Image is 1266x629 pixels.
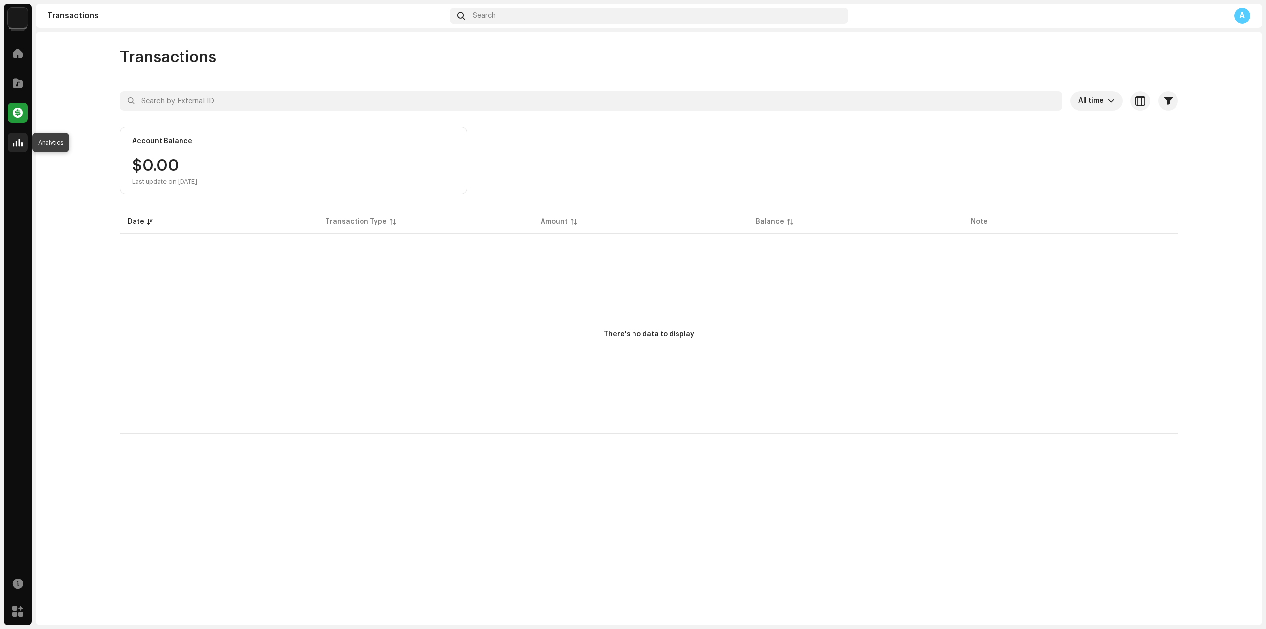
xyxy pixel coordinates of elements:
div: Transactions [47,12,446,20]
span: Transactions [120,48,216,67]
div: dropdown trigger [1108,91,1115,111]
span: All time [1078,91,1108,111]
div: Last update on [DATE] [132,178,197,186]
input: Search by External ID [120,91,1062,111]
div: There's no data to display [604,329,694,339]
img: bc4c4277-71b2-49c5-abdf-ca4e9d31f9c1 [8,8,28,28]
div: Account Balance [132,137,192,145]
div: A [1234,8,1250,24]
span: Search [473,12,496,20]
